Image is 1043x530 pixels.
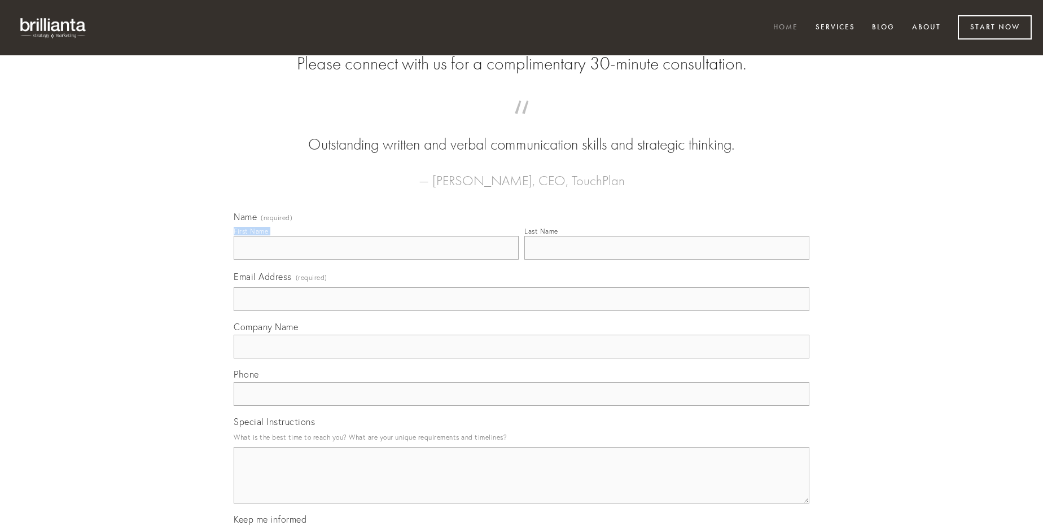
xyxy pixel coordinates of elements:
[234,53,809,75] h2: Please connect with us for a complimentary 30-minute consultation.
[958,15,1032,40] a: Start Now
[252,156,791,192] figcaption: — [PERSON_NAME], CEO, TouchPlan
[524,227,558,235] div: Last Name
[234,369,259,380] span: Phone
[808,19,862,37] a: Services
[865,19,902,37] a: Blog
[905,19,948,37] a: About
[252,112,791,134] span: “
[766,19,805,37] a: Home
[234,271,292,282] span: Email Address
[234,514,306,525] span: Keep me informed
[234,430,809,445] p: What is the best time to reach you? What are your unique requirements and timelines?
[234,227,268,235] div: First Name
[234,321,298,332] span: Company Name
[252,112,791,156] blockquote: Outstanding written and verbal communication skills and strategic thinking.
[234,416,315,427] span: Special Instructions
[261,214,292,221] span: (required)
[234,211,257,222] span: Name
[11,11,96,44] img: brillianta - research, strategy, marketing
[296,270,327,285] span: (required)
